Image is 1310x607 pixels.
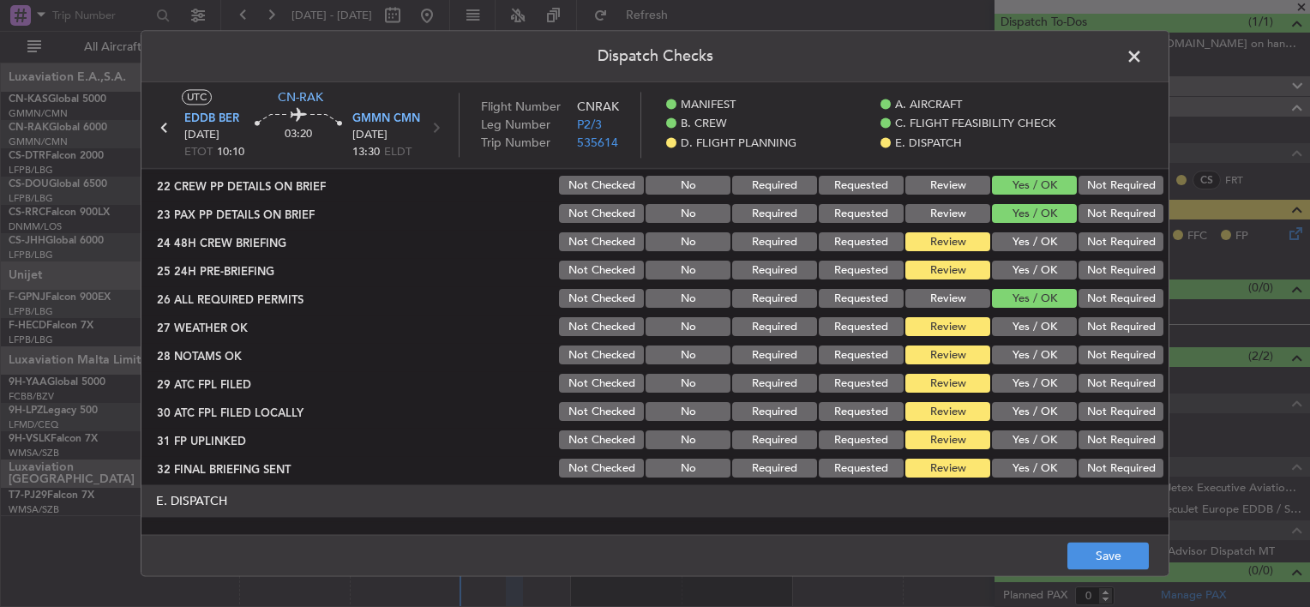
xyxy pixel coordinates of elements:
[1079,177,1163,195] button: Not Required
[1079,346,1163,365] button: Not Required
[141,31,1169,82] header: Dispatch Checks
[1067,543,1149,570] button: Save
[992,375,1077,394] button: Yes / OK
[992,431,1077,450] button: Yes / OK
[1079,460,1163,478] button: Not Required
[1079,205,1163,224] button: Not Required
[895,117,1055,134] span: C. FLIGHT FEASIBILITY CHECK
[992,318,1077,337] button: Yes / OK
[992,177,1077,195] button: Yes / OK
[992,460,1077,478] button: Yes / OK
[992,205,1077,224] button: Yes / OK
[1079,290,1163,309] button: Not Required
[992,290,1077,309] button: Yes / OK
[1079,431,1163,450] button: Not Required
[1079,375,1163,394] button: Not Required
[992,346,1077,365] button: Yes / OK
[1079,261,1163,280] button: Not Required
[1079,403,1163,422] button: Not Required
[1079,318,1163,337] button: Not Required
[992,233,1077,252] button: Yes / OK
[992,403,1077,422] button: Yes / OK
[992,261,1077,280] button: Yes / OK
[1079,233,1163,252] button: Not Required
